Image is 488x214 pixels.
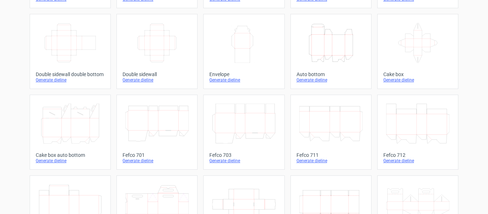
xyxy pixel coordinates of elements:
[36,152,105,158] div: Cake box auto bottom
[209,71,278,77] div: Envelope
[116,95,198,170] a: Fefco 701Generate dieline
[209,152,278,158] div: Fefco 703
[290,95,372,170] a: Fefco 711Generate dieline
[36,71,105,77] div: Double sidewall double bottom
[297,71,365,77] div: Auto bottom
[123,71,191,77] div: Double sidewall
[203,14,284,89] a: EnvelopeGenerate dieline
[383,77,452,83] div: Generate dieline
[123,158,191,164] div: Generate dieline
[36,77,105,83] div: Generate dieline
[30,14,111,89] a: Double sidewall double bottomGenerate dieline
[297,77,365,83] div: Generate dieline
[383,158,452,164] div: Generate dieline
[290,14,372,89] a: Auto bottomGenerate dieline
[30,95,111,170] a: Cake box auto bottomGenerate dieline
[209,77,278,83] div: Generate dieline
[383,71,452,77] div: Cake box
[116,14,198,89] a: Double sidewallGenerate dieline
[383,152,452,158] div: Fefco 712
[377,14,458,89] a: Cake boxGenerate dieline
[297,158,365,164] div: Generate dieline
[297,152,365,158] div: Fefco 711
[377,95,458,170] a: Fefco 712Generate dieline
[203,95,284,170] a: Fefco 703Generate dieline
[123,152,191,158] div: Fefco 701
[36,158,105,164] div: Generate dieline
[123,77,191,83] div: Generate dieline
[209,158,278,164] div: Generate dieline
